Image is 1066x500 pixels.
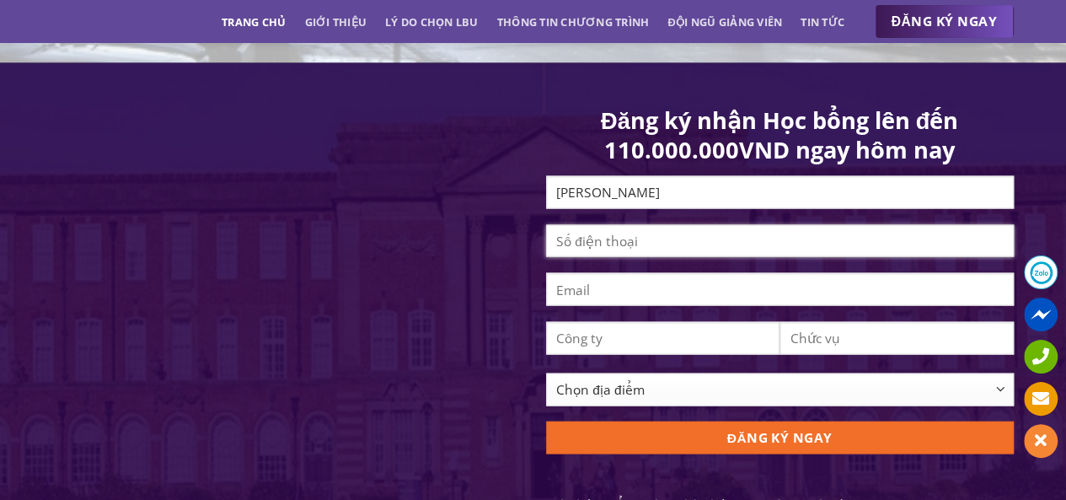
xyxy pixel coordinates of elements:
input: Họ và tên [546,176,1014,209]
a: Trang chủ [222,7,286,37]
a: Tin tức [801,7,844,37]
a: Thông tin chương trình [497,7,650,37]
iframe: Thạc sĩ Quản trị kinh doanh Quốc tế - Leeds Beckett MBA từ ĐH FPT & ĐH Leeds Beckett (UK) [53,179,521,460]
a: Lý do chọn LBU [385,7,479,37]
input: Email [546,273,1014,306]
input: Chức vụ [779,322,1014,355]
a: Giới thiệu [304,7,367,37]
a: Đội ngũ giảng viên [667,7,782,37]
input: Công ty [546,322,780,355]
h1: Đăng ký nhận Học bổng lên đến 110.000.000VND ngay hôm nay [546,105,1014,165]
input: Số điện thoại [546,225,1014,258]
span: ĐĂNG KÝ NGAY [892,11,997,32]
input: ĐĂNG KÝ NGAY [546,422,1014,454]
a: ĐĂNG KÝ NGAY [875,5,1014,39]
